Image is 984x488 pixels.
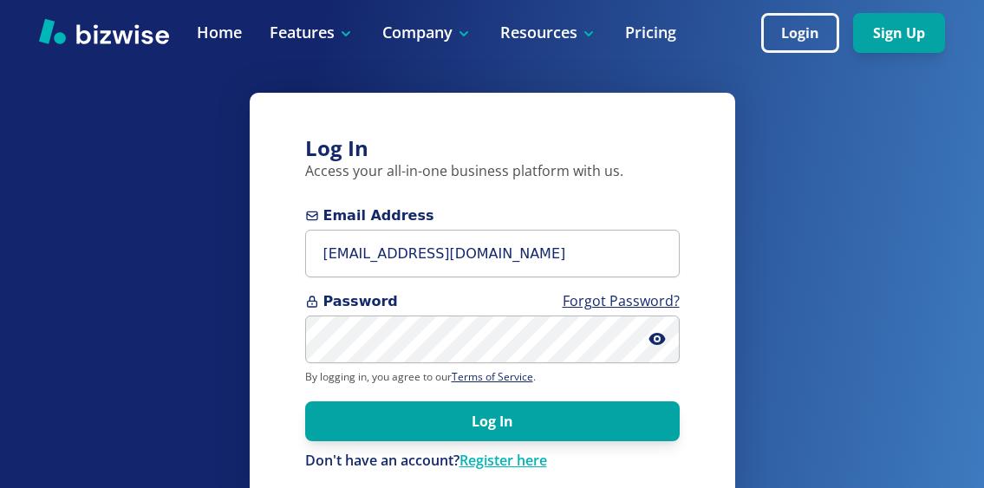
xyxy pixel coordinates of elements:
h3: Log In [305,134,680,163]
p: Don't have an account? [305,452,680,471]
span: Email Address [305,205,680,226]
span: Password [305,291,680,312]
div: Don't have an account?Register here [305,452,680,471]
img: Bizwise Logo [39,18,169,44]
a: Home [197,22,242,43]
button: Login [761,13,839,53]
a: Login [761,25,853,42]
input: you@example.com [305,230,680,277]
p: By logging in, you agree to our . [305,370,680,384]
button: Sign Up [853,13,945,53]
p: Access your all-in-one business platform with us. [305,162,680,181]
p: Company [382,22,472,43]
a: Sign Up [853,25,945,42]
a: Forgot Password? [563,291,680,310]
p: Resources [500,22,597,43]
p: Features [270,22,355,43]
a: Pricing [625,22,676,43]
button: Log In [305,401,680,441]
a: Terms of Service [452,369,533,384]
a: Register here [459,451,547,470]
